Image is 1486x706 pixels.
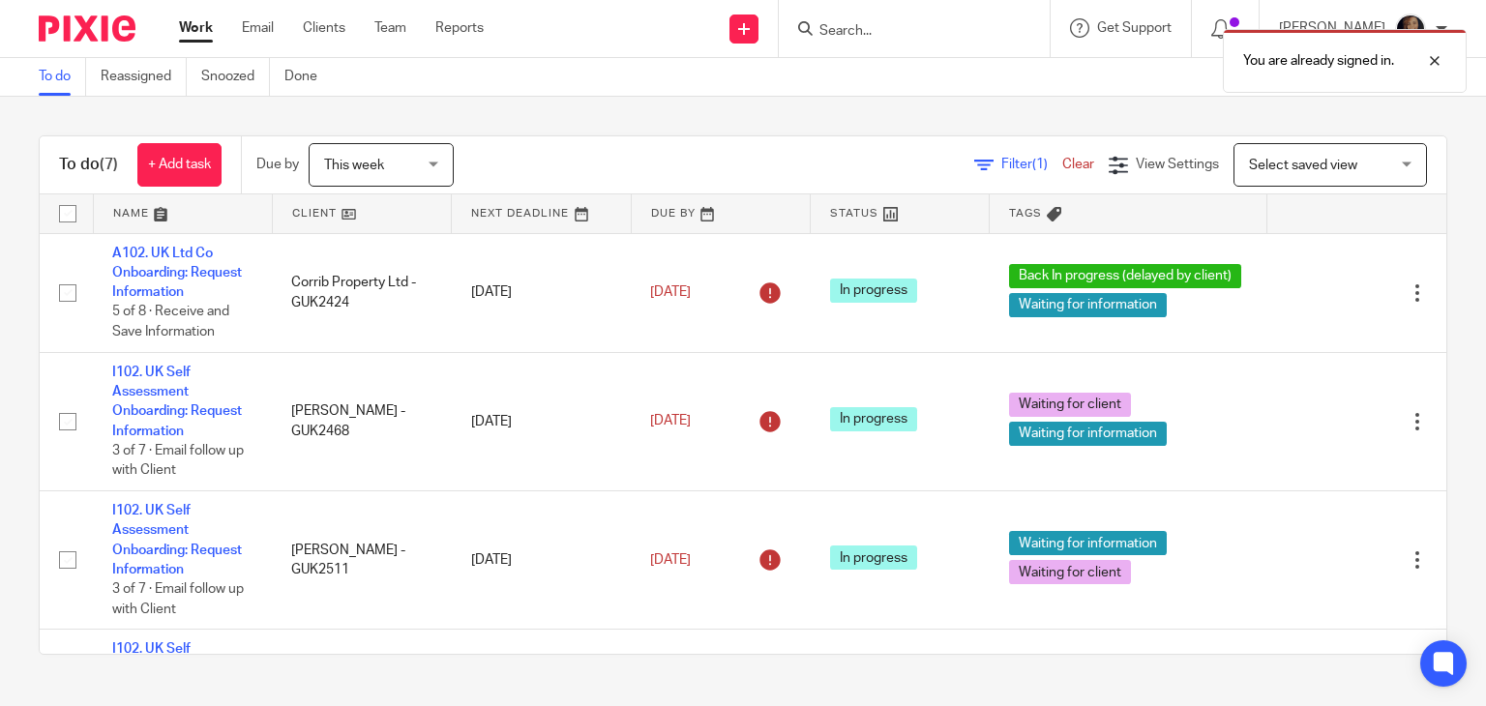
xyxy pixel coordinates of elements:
[112,444,244,478] span: 3 of 7 · Email follow up with Client
[830,545,917,570] span: In progress
[272,352,451,490] td: [PERSON_NAME] - GUK2468
[242,18,274,38] a: Email
[830,279,917,303] span: In progress
[59,155,118,175] h1: To do
[256,155,299,174] p: Due by
[303,18,345,38] a: Clients
[452,491,631,630] td: [DATE]
[1009,422,1167,446] span: Waiting for information
[284,58,332,96] a: Done
[650,415,691,428] span: [DATE]
[324,159,384,172] span: This week
[374,18,406,38] a: Team
[1001,158,1062,171] span: Filter
[112,366,242,438] a: I102. UK Self Assessment Onboarding: Request Information
[1032,158,1048,171] span: (1)
[1249,159,1357,172] span: Select saved view
[1395,14,1426,44] img: Screenshot%202023-08-23%20174648.png
[137,143,222,187] a: + Add task
[201,58,270,96] a: Snoozed
[1009,560,1131,584] span: Waiting for client
[272,233,451,352] td: Corrib Property Ltd - GUK2424
[39,15,135,42] img: Pixie
[1009,393,1131,417] span: Waiting for client
[179,18,213,38] a: Work
[101,58,187,96] a: Reassigned
[1243,51,1394,71] p: You are already signed in.
[1009,293,1167,317] span: Waiting for information
[39,58,86,96] a: To do
[435,18,484,38] a: Reports
[452,233,631,352] td: [DATE]
[1062,158,1094,171] a: Clear
[1009,208,1042,219] span: Tags
[1136,158,1219,171] span: View Settings
[650,285,691,299] span: [DATE]
[1009,264,1241,288] span: Back In progress (delayed by client)
[100,157,118,172] span: (7)
[112,583,244,617] span: 3 of 7 · Email follow up with Client
[112,306,229,339] span: 5 of 8 · Receive and Save Information
[452,352,631,490] td: [DATE]
[1009,531,1167,555] span: Waiting for information
[830,407,917,431] span: In progress
[650,553,691,567] span: [DATE]
[112,504,242,576] a: I102. UK Self Assessment Onboarding: Request Information
[112,247,242,300] a: A102. UK Ltd Co Onboarding: Request Information
[272,491,451,630] td: [PERSON_NAME] - GUK2511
